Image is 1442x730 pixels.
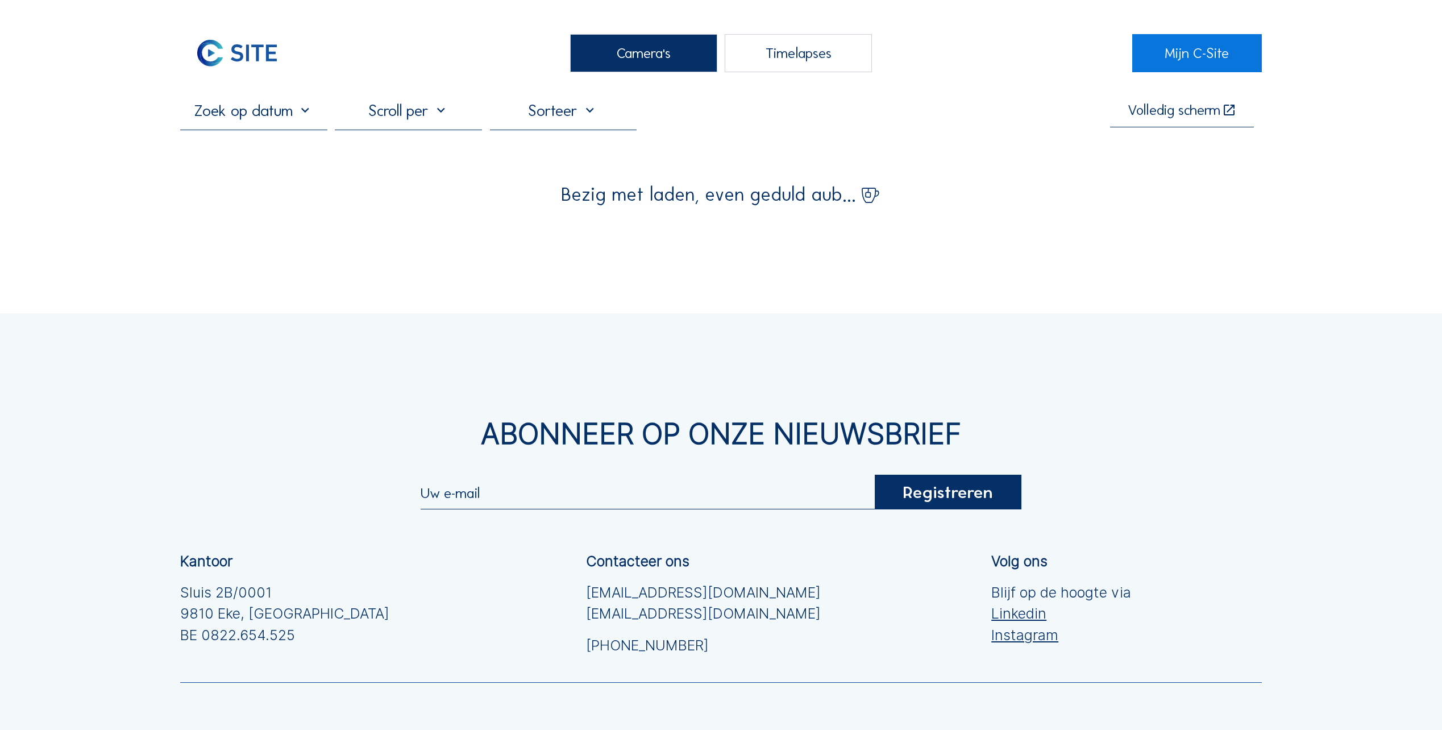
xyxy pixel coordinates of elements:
div: Kantoor [180,554,232,569]
div: Abonneer op onze nieuwsbrief [180,420,1262,448]
a: Instagram [991,625,1131,646]
div: Volg ons [991,554,1048,569]
input: Zoek op datum 󰅀 [180,101,327,120]
a: [PHONE_NUMBER] [586,635,821,657]
span: Bezig met laden, even geduld aub... [561,185,856,204]
a: Linkedin [991,603,1131,625]
img: C-SITE Logo [180,34,293,72]
div: Registreren [875,475,1022,509]
a: C-SITE Logo [180,34,310,72]
div: Contacteer ons [586,554,689,569]
a: [EMAIL_ADDRESS][DOMAIN_NAME] [586,582,821,604]
div: Timelapses [725,34,872,72]
div: Volledig scherm [1128,103,1220,118]
div: Camera's [570,34,717,72]
a: Mijn C-Site [1132,34,1262,72]
a: [EMAIL_ADDRESS][DOMAIN_NAME] [586,603,821,625]
div: Sluis 2B/0001 9810 Eke, [GEOGRAPHIC_DATA] BE 0822.654.525 [180,582,389,646]
input: Uw e-mail [421,484,875,502]
div: Blijf op de hoogte via [991,582,1131,646]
